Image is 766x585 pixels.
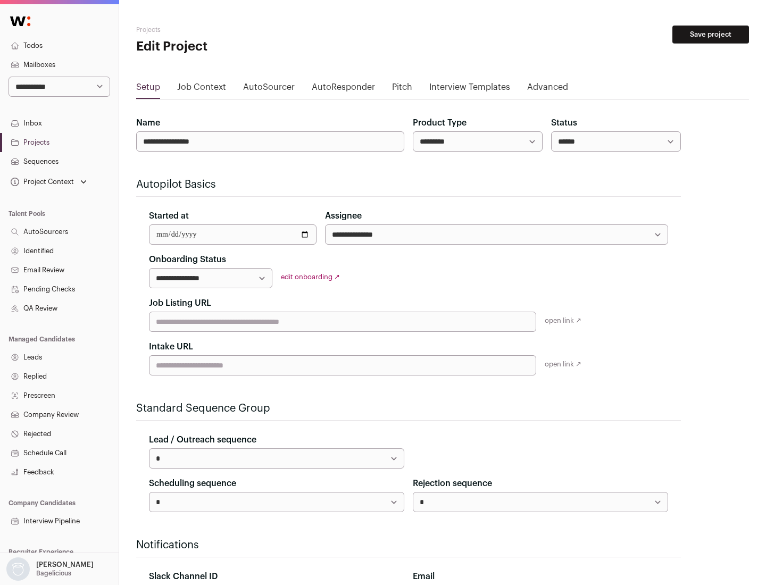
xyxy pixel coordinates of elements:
[312,81,375,98] a: AutoResponder
[136,538,681,553] h2: Notifications
[136,81,160,98] a: Setup
[36,561,94,569] p: [PERSON_NAME]
[177,81,226,98] a: Job Context
[149,210,189,222] label: Started at
[281,273,340,280] a: edit onboarding ↗
[6,557,30,581] img: nopic.png
[413,477,492,490] label: Rejection sequence
[136,116,160,129] label: Name
[672,26,749,44] button: Save project
[149,433,256,446] label: Lead / Outreach sequence
[149,253,226,266] label: Onboarding Status
[136,401,681,416] h2: Standard Sequence Group
[36,569,71,578] p: Bagelicious
[325,210,362,222] label: Assignee
[392,81,412,98] a: Pitch
[149,297,211,310] label: Job Listing URL
[243,81,295,98] a: AutoSourcer
[413,570,668,583] div: Email
[9,178,74,186] div: Project Context
[149,340,193,353] label: Intake URL
[551,116,577,129] label: Status
[9,174,89,189] button: Open dropdown
[136,26,340,34] h2: Projects
[149,570,218,583] label: Slack Channel ID
[149,477,236,490] label: Scheduling sequence
[527,81,568,98] a: Advanced
[413,116,467,129] label: Product Type
[136,177,681,192] h2: Autopilot Basics
[4,557,96,581] button: Open dropdown
[4,11,36,32] img: Wellfound
[136,38,340,55] h1: Edit Project
[429,81,510,98] a: Interview Templates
